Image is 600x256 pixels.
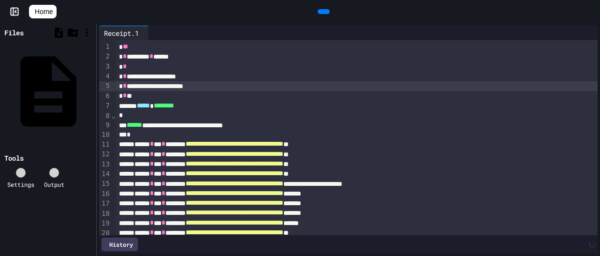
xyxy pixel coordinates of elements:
div: 10 [99,130,111,140]
div: 16 [99,189,111,199]
div: 18 [99,209,111,219]
div: 7 [99,101,111,111]
a: Home [29,5,57,18]
div: Tools [4,153,24,163]
div: 8 [99,111,111,121]
div: 5 [99,81,111,91]
div: 17 [99,199,111,209]
div: Receipt.1 [99,28,144,38]
div: Settings [7,180,34,189]
div: Files [4,28,24,38]
div: 11 [99,140,111,150]
div: 13 [99,160,111,169]
div: 1 [99,42,111,52]
div: Receipt.1 [99,26,149,40]
div: 2 [99,52,111,61]
span: Home [35,7,53,16]
div: 9 [99,120,111,130]
div: 14 [99,169,111,179]
div: 20 [99,228,111,238]
div: 6 [99,91,111,101]
div: History [102,238,138,251]
div: Output [44,180,64,189]
span: Fold line [111,112,116,120]
div: 4 [99,72,111,81]
div: 12 [99,150,111,159]
div: 19 [99,219,111,228]
div: 15 [99,179,111,189]
div: 3 [99,62,111,72]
